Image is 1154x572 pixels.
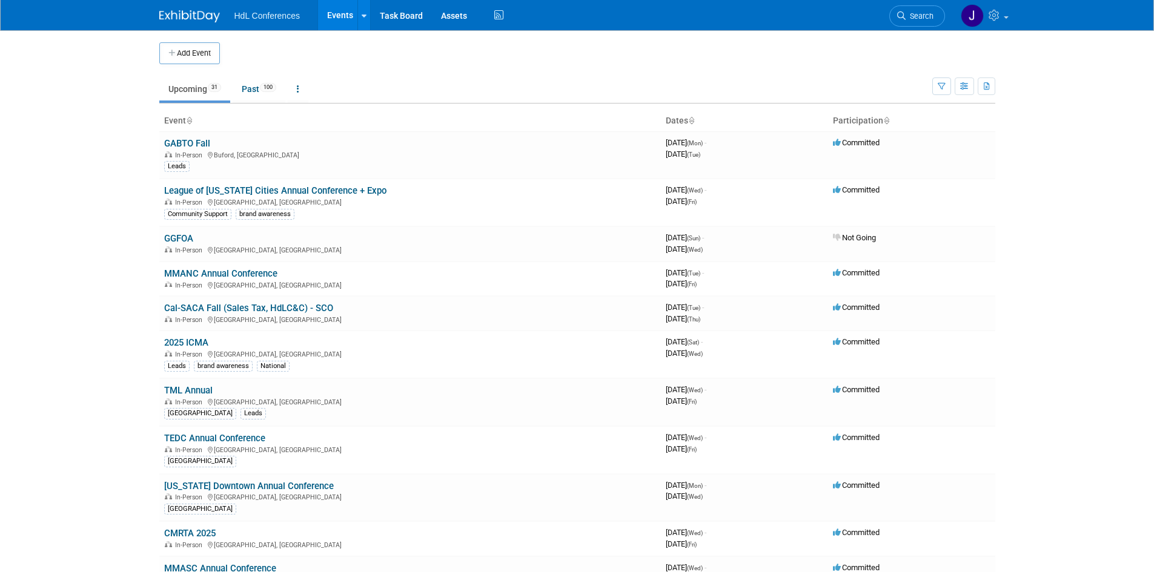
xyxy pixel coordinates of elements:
span: - [705,138,706,147]
span: (Tue) [687,304,700,311]
span: (Wed) [687,493,703,500]
a: Past100 [233,77,285,100]
div: [GEOGRAPHIC_DATA], [GEOGRAPHIC_DATA] [164,349,656,358]
a: 2025 ICMA [164,337,208,348]
span: [DATE] [666,138,706,147]
span: (Fri) [687,398,697,405]
span: In-Person [175,493,206,501]
div: [GEOGRAPHIC_DATA], [GEOGRAPHIC_DATA] [164,491,656,501]
div: [GEOGRAPHIC_DATA] [164,408,236,419]
a: Sort by Event Name [186,116,192,125]
span: Committed [833,385,880,394]
span: (Fri) [687,199,697,205]
span: In-Person [175,350,206,358]
span: (Mon) [687,482,703,489]
span: In-Person [175,281,206,289]
span: [DATE] [666,245,703,254]
span: [DATE] [666,433,706,442]
a: League of [US_STATE] Cities Annual Conference + Expo [164,185,386,196]
span: - [705,433,706,442]
span: - [705,528,706,537]
span: Committed [833,481,880,490]
span: In-Person [175,398,206,406]
div: [GEOGRAPHIC_DATA], [GEOGRAPHIC_DATA] [164,280,656,289]
img: In-Person Event [165,398,172,404]
span: (Sun) [687,235,700,242]
span: [DATE] [666,385,706,394]
img: In-Person Event [165,446,172,452]
img: ExhibitDay [159,10,220,22]
span: (Fri) [687,281,697,288]
span: [DATE] [666,481,706,490]
span: (Wed) [687,350,703,357]
span: Committed [833,337,880,346]
div: National [257,361,290,372]
div: [GEOGRAPHIC_DATA], [GEOGRAPHIC_DATA] [164,539,656,549]
span: In-Person [175,316,206,324]
div: [GEOGRAPHIC_DATA] [164,504,236,514]
span: Search [906,12,933,21]
a: Upcoming31 [159,77,230,100]
img: In-Person Event [165,246,172,252]
th: Participation [828,111,995,131]
span: [DATE] [666,268,704,277]
span: In-Person [175,246,206,254]
span: Committed [833,303,880,312]
a: GABTO Fall [164,138,210,149]
th: Dates [661,111,828,131]
a: TEDC Annual Conference [164,433,265,444]
span: - [701,337,703,346]
div: Community Support [164,209,231,220]
div: brand awareness [194,361,253,372]
img: In-Person Event [165,199,172,205]
span: 100 [260,83,276,92]
span: - [705,185,706,194]
span: - [705,481,706,490]
span: Committed [833,138,880,147]
img: In-Person Event [165,151,172,157]
span: [DATE] [666,150,700,159]
img: In-Person Event [165,350,172,357]
span: (Mon) [687,140,703,146]
a: Cal-SACA Fall (Sales Tax, HdLC&C) - SCO [164,303,333,314]
span: (Wed) [687,387,703,393]
span: (Fri) [687,446,697,453]
span: [DATE] [666,233,704,242]
span: 31 [208,83,221,92]
span: [DATE] [666,396,697,406]
span: (Wed) [687,565,703,571]
div: [GEOGRAPHIC_DATA], [GEOGRAPHIC_DATA] [164,314,656,324]
div: Buford, [GEOGRAPHIC_DATA] [164,150,656,159]
a: TML Annual [164,385,213,396]
img: In-Person Event [165,493,172,499]
div: [GEOGRAPHIC_DATA] [164,456,236,467]
span: [DATE] [666,539,697,548]
span: [DATE] [666,528,706,537]
div: Leads [240,408,266,419]
span: Committed [833,268,880,277]
span: (Sat) [687,339,699,346]
img: Johnny Nguyen [961,4,984,27]
span: [DATE] [666,349,703,358]
span: [DATE] [666,314,700,323]
div: Leads [164,161,190,172]
div: [GEOGRAPHIC_DATA], [GEOGRAPHIC_DATA] [164,197,656,206]
span: (Thu) [687,316,700,323]
a: Sort by Start Date [688,116,694,125]
span: - [705,385,706,394]
a: CMRTA 2025 [164,528,216,539]
a: Sort by Participation Type [883,116,889,125]
span: [DATE] [666,444,697,453]
a: Search [889,5,945,27]
span: [DATE] [666,563,706,572]
span: In-Person [175,199,206,206]
span: (Wed) [687,435,703,441]
span: - [702,268,704,277]
a: [US_STATE] Downtown Annual Conference [164,481,334,491]
span: - [705,563,706,572]
span: Not Going [833,233,876,242]
span: (Wed) [687,530,703,536]
img: In-Person Event [165,541,172,547]
span: [DATE] [666,279,697,288]
span: In-Person [175,446,206,454]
